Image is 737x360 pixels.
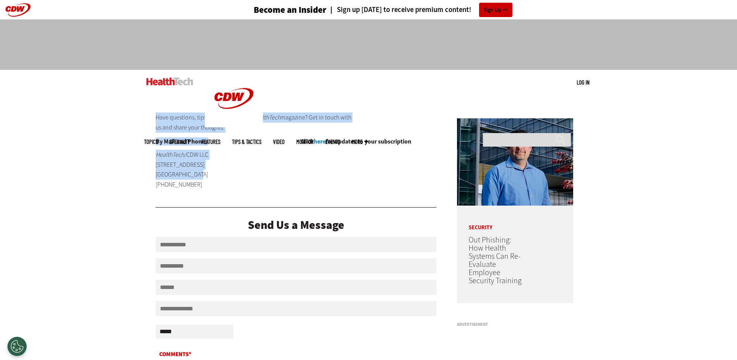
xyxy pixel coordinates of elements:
img: Scott Currie [457,118,573,206]
h3: Become an Insider [254,5,326,14]
a: Log in [577,79,589,86]
span: Specialty [170,139,190,145]
img: Home [146,78,193,85]
a: Features [201,139,220,145]
a: Sign up [DATE] to receive premium content! [326,6,471,14]
a: Out Phishing: How Health Systems Can Re-Evaluate Employee Security Training [469,235,522,286]
button: Open Preferences [7,337,27,356]
a: Become an Insider [225,5,326,14]
div: Send Us a Message [156,219,437,231]
h3: Advertisement [457,322,573,327]
p: CDW LLC [STREET_ADDRESS] [GEOGRAPHIC_DATA] [PHONE_NUMBER] [156,150,251,189]
img: Home [205,70,263,127]
p: Security [457,213,538,230]
span: Topics [144,139,158,145]
em: HealthTech/ [156,151,186,159]
a: Tips & Tactics [232,139,261,145]
a: CDW [205,121,263,129]
div: User menu [577,78,589,87]
a: Video [273,139,285,145]
a: Events [325,139,340,145]
a: Sign Up [479,3,512,17]
a: MonITor [296,139,314,145]
div: Cookies Settings [7,337,27,356]
span: More [352,139,368,145]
